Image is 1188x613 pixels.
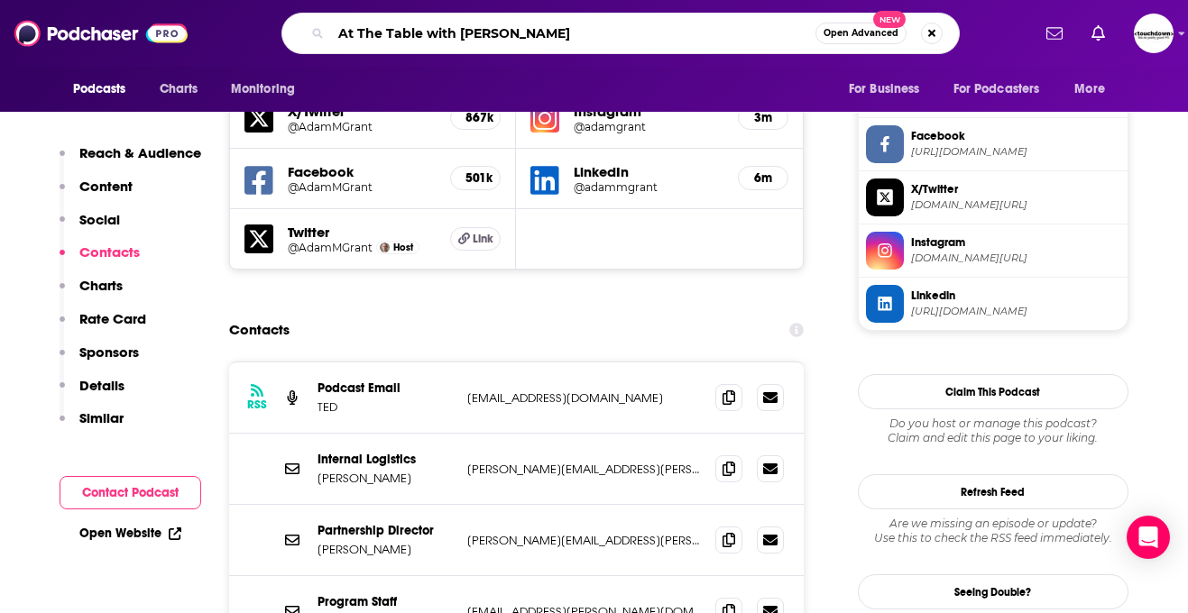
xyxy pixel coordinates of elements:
[79,178,133,195] p: Content
[911,305,1120,318] span: https://www.linkedin.com/in/adammgrant
[318,452,453,467] p: Internal Logistics
[836,72,943,106] button: open menu
[60,377,124,410] button: Details
[1084,18,1112,49] a: Show notifications dropdown
[911,181,1120,197] span: X/Twitter
[824,29,898,38] span: Open Advanced
[1127,516,1170,559] div: Open Intercom Messenger
[247,398,267,412] h3: RSS
[574,163,723,180] h5: LinkedIn
[79,409,124,426] p: Similar
[911,128,1120,144] span: Facebook
[866,125,1120,163] a: Facebook[URL][DOMAIN_NAME]
[281,13,960,54] div: Search podcasts, credits, & more...
[288,120,437,133] a: @AdamMGrant
[79,144,201,161] p: Reach & Audience
[866,232,1120,270] a: Instagram[DOMAIN_NAME][URL]
[60,409,124,443] button: Similar
[60,343,139,377] button: Sponsors
[148,72,209,106] a: Charts
[288,241,373,254] a: @AdamMGrant
[318,523,453,538] p: Partnership Director
[14,16,188,50] img: Podchaser - Follow, Share and Rate Podcasts
[753,110,773,125] h5: 3m
[318,380,453,396] p: Podcast Email
[231,77,295,102] span: Monitoring
[60,144,201,178] button: Reach & Audience
[866,285,1120,323] a: Linkedin[URL][DOMAIN_NAME]
[60,211,120,244] button: Social
[911,234,1120,251] span: Instagram
[849,77,920,102] span: For Business
[79,211,120,228] p: Social
[60,476,201,509] button: Contact Podcast
[60,310,146,343] button: Rate Card
[465,170,485,186] h5: 501k
[911,288,1120,304] span: Linkedin
[467,462,702,477] p: [PERSON_NAME][EMAIL_ADDRESS][PERSON_NAME][DOMAIN_NAME]
[160,77,198,102] span: Charts
[73,77,126,102] span: Podcasts
[815,23,907,44] button: Open AdvancedNew
[1134,14,1174,53] img: User Profile
[911,198,1120,212] span: twitter.com/AdamMGrant
[858,517,1128,545] div: Are we missing an episode or update? Use this to check the RSS feed immediately.
[858,374,1128,409] button: Claim This Podcast
[953,77,1040,102] span: For Podcasters
[574,180,723,194] a: @adammgrant
[288,163,437,180] h5: Facebook
[79,526,181,541] a: Open Website
[858,416,1128,445] div: Claim and edit this page to your liking.
[450,227,501,251] a: Link
[79,243,140,261] p: Contacts
[866,178,1120,216] a: X/Twitter[DOMAIN_NAME][URL]
[473,232,493,246] span: Link
[79,310,146,327] p: Rate Card
[858,474,1128,509] button: Refresh Feed
[218,72,318,106] button: open menu
[467,533,702,548] p: [PERSON_NAME][EMAIL_ADDRESS][PERSON_NAME][DOMAIN_NAME]
[79,377,124,394] p: Details
[79,277,123,294] p: Charts
[858,416,1128,431] span: Do you host or manage this podcast?
[942,72,1066,106] button: open menu
[318,542,453,557] p: [PERSON_NAME]
[331,19,815,48] input: Search podcasts, credits, & more...
[574,120,723,133] a: @adamgrant
[911,252,1120,265] span: instagram.com/adamgrant
[380,242,390,252] img: Adam Grant
[465,110,485,125] h5: 867k
[288,224,437,241] h5: Twitter
[911,145,1120,159] span: https://www.facebook.com/AdamMGrant
[318,471,453,486] p: [PERSON_NAME]
[60,277,123,310] button: Charts
[60,243,140,277] button: Contacts
[467,390,702,406] p: [EMAIL_ADDRESS][DOMAIN_NAME]
[1074,77,1105,102] span: More
[318,399,453,415] p: TED
[858,574,1128,609] a: Seeing Double?
[1039,18,1070,49] a: Show notifications dropdown
[530,104,559,133] img: iconImage
[1134,14,1174,53] button: Show profile menu
[79,343,139,361] p: Sponsors
[318,594,453,609] p: Program Staff
[393,242,413,253] span: Host
[1134,14,1174,53] span: Logged in as Lbrower
[60,178,133,211] button: Content
[60,72,150,106] button: open menu
[753,170,773,186] h5: 6m
[873,11,906,28] span: New
[229,313,290,347] h2: Contacts
[288,180,437,194] a: @AdamMGrant
[1062,72,1128,106] button: open menu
